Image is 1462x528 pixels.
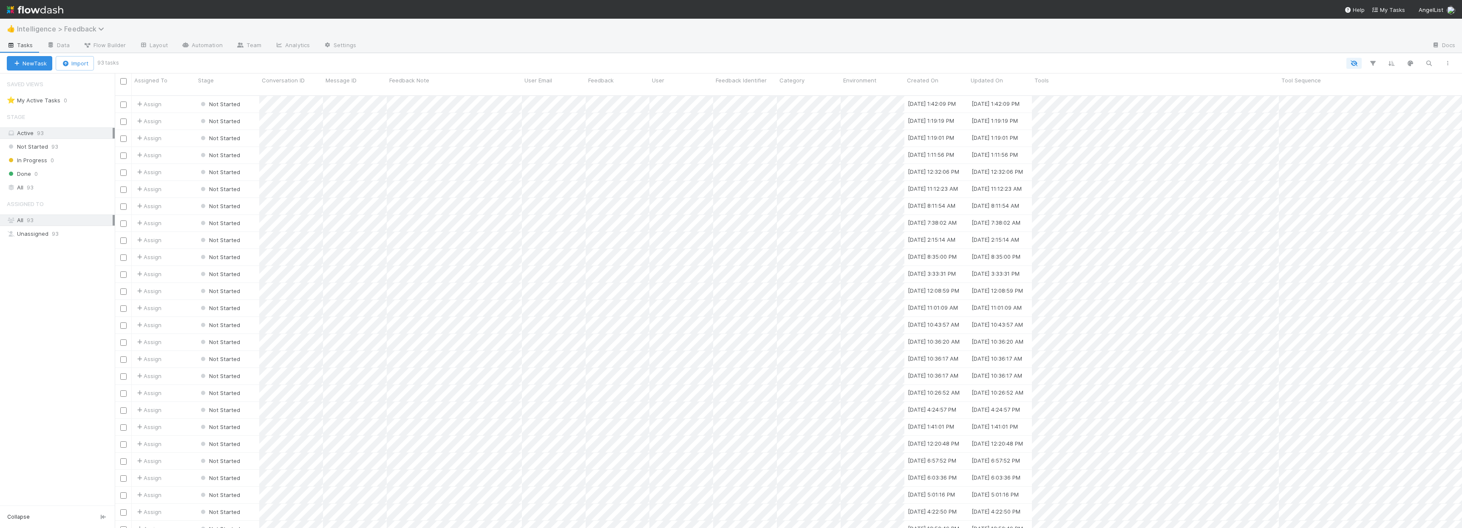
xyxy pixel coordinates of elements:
span: Assigned To [7,195,44,212]
span: Assign [135,134,161,142]
div: [DATE] 4:24:57 PM [908,405,956,414]
span: Not Started [199,237,240,243]
input: Toggle Row Selected [120,475,127,482]
div: [DATE] 11:12:23 AM [972,184,1022,193]
span: Tool Sequence [1281,76,1321,85]
div: [DATE] 7:38:02 AM [972,218,1020,227]
div: [DATE] 12:32:06 PM [908,167,959,176]
div: [DATE] 1:42:09 PM [908,99,956,108]
div: Assign [135,423,161,431]
span: Not Started [199,186,240,192]
span: Tools [1034,76,1049,85]
div: Not Started [199,304,240,312]
input: Toggle Row Selected [120,356,127,363]
div: [DATE] 1:41:01 PM [972,422,1018,431]
input: Toggle Row Selected [120,390,127,397]
span: Not Started [199,491,240,498]
span: Conversation ID [262,76,305,85]
span: Not Started [199,118,240,124]
span: Not Started [199,305,240,311]
button: NewTask [7,56,52,71]
div: Assign [135,287,161,295]
div: Assign [135,202,161,210]
input: Toggle Row Selected [120,136,127,142]
span: Assign [135,185,161,193]
input: Toggle Row Selected [120,288,127,295]
div: [DATE] 8:11:54 AM [972,201,1019,210]
div: Not Started [199,168,240,176]
input: Toggle Row Selected [120,509,127,516]
span: Assign [135,491,161,499]
span: Assign [135,236,161,244]
div: Not Started [199,389,240,397]
div: Not Started [199,100,240,108]
div: [DATE] 12:08:59 PM [908,286,959,295]
img: logo-inverted-e16ddd16eac7371096b0.svg [7,3,63,17]
div: Not Started [199,491,240,499]
span: Environment [843,76,876,85]
div: Assign [135,389,161,397]
span: Not Started [199,390,240,396]
div: [DATE] 4:22:50 PM [908,507,957,516]
div: Help [1344,6,1365,14]
span: Assign [135,100,161,108]
input: Toggle Row Selected [120,373,127,380]
div: All [7,215,113,226]
div: [DATE] 10:26:52 AM [972,388,1023,397]
span: Assign [135,253,161,261]
div: [DATE] 10:26:52 AM [908,388,960,397]
div: Assign [135,406,161,414]
span: Created On [907,76,938,85]
span: Assigned To [134,76,167,85]
div: [DATE] 6:57:52 PM [908,456,956,465]
span: Category [779,76,805,85]
div: Assign [135,372,161,380]
div: Assign [135,321,161,329]
div: Assign [135,151,161,159]
span: Stage [198,76,214,85]
div: [DATE] 12:08:59 PM [972,286,1023,295]
div: Not Started [199,134,240,142]
span: Not Started [199,288,240,294]
div: Not Started [199,253,240,261]
div: My Active Tasks [7,95,60,106]
div: Assign [135,304,161,312]
div: Not Started [199,185,240,193]
div: [DATE] 7:38:02 AM [908,218,957,227]
a: Layout [133,39,175,53]
div: Unassigned [7,229,113,239]
div: [DATE] 6:03:36 PM [908,473,957,482]
div: [DATE] 5:01:16 PM [908,490,955,499]
div: [DATE] 12:20:48 PM [908,439,959,448]
div: Not Started [199,440,240,448]
span: Not Started [7,141,48,152]
span: Not Started [199,356,240,362]
span: Assign [135,457,161,465]
div: Not Started [199,372,240,380]
span: Not Started [199,457,240,464]
a: Analytics [268,39,317,53]
input: Toggle Row Selected [120,305,127,312]
span: Not Started [199,101,240,107]
div: Active [7,128,113,138]
span: Updated On [971,76,1003,85]
div: Assign [135,219,161,227]
input: Toggle Row Selected [120,254,127,261]
span: Not Started [199,424,240,430]
div: Not Started [199,457,240,465]
span: Assign [135,474,161,482]
input: Toggle Row Selected [120,492,127,499]
span: Not Started [199,339,240,345]
span: User Email [524,76,552,85]
span: Assign [135,117,161,125]
div: [DATE] 4:22:50 PM [972,507,1020,516]
div: [DATE] 1:19:19 PM [972,116,1018,125]
div: [DATE] 3:33:31 PM [908,269,956,278]
div: Assign [135,168,161,176]
input: Toggle All Rows Selected [120,78,127,85]
input: Toggle Row Selected [120,458,127,465]
span: My Tasks [1371,6,1405,13]
div: Assign [135,355,161,363]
